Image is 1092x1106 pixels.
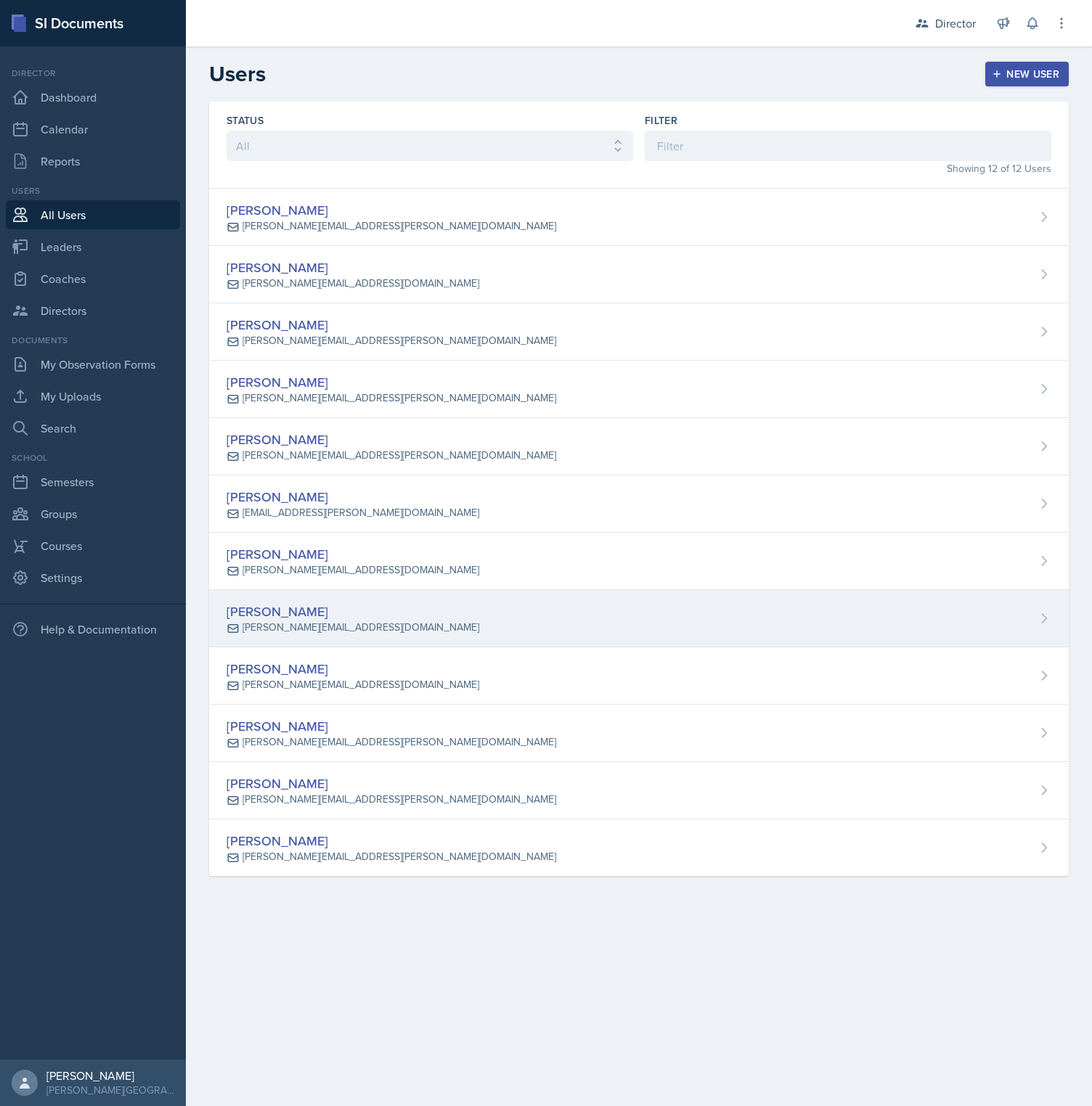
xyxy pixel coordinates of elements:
div: Documents [6,334,180,347]
div: [PERSON_NAME] [227,774,556,793]
a: My Uploads [6,382,180,411]
a: Reports [6,147,180,176]
a: Courses [6,531,180,560]
div: [PERSON_NAME][EMAIL_ADDRESS][PERSON_NAME][DOMAIN_NAME] [243,333,556,348]
button: New User [985,62,1069,86]
div: Help & Documentation [6,615,180,644]
a: Leaders [6,232,180,261]
a: [PERSON_NAME] [PERSON_NAME][EMAIL_ADDRESS][PERSON_NAME][DOMAIN_NAME] [209,418,1069,475]
div: [PERSON_NAME][EMAIL_ADDRESS][PERSON_NAME][DOMAIN_NAME] [243,849,556,864]
a: Semesters [6,467,180,496]
div: Showing 12 of 12 Users [645,161,1051,176]
a: Directors [6,296,180,325]
a: [PERSON_NAME] [PERSON_NAME][EMAIL_ADDRESS][PERSON_NAME][DOMAIN_NAME] [209,303,1069,361]
input: Filter [645,131,1051,161]
div: [PERSON_NAME] [227,430,556,449]
div: [PERSON_NAME] [227,544,479,564]
a: Search [6,414,180,443]
div: [PERSON_NAME] [227,602,479,621]
h2: Users [209,61,266,87]
div: [PERSON_NAME] [227,315,556,335]
div: [PERSON_NAME][EMAIL_ADDRESS][PERSON_NAME][DOMAIN_NAME] [243,218,556,234]
div: [PERSON_NAME][EMAIL_ADDRESS][DOMAIN_NAME] [243,620,479,635]
a: Groups [6,499,180,528]
a: Settings [6,563,180,592]
div: [PERSON_NAME][EMAIL_ADDRESS][PERSON_NAME][DOMAIN_NAME] [243,792,556,807]
a: [PERSON_NAME] [PERSON_NAME][EMAIL_ADDRESS][DOMAIN_NAME] [209,246,1069,303]
div: [PERSON_NAME] [227,716,556,736]
a: [PERSON_NAME] [PERSON_NAME][EMAIL_ADDRESS][PERSON_NAME][DOMAIN_NAME] [209,189,1069,246]
a: [PERSON_NAME] [PERSON_NAME][EMAIL_ADDRESS][DOMAIN_NAME] [209,533,1069,590]
div: School [6,451,180,464]
div: [PERSON_NAME][EMAIL_ADDRESS][DOMAIN_NAME] [243,562,479,578]
a: Coaches [6,264,180,293]
a: [PERSON_NAME] [PERSON_NAME][EMAIL_ADDRESS][PERSON_NAME][DOMAIN_NAME] [209,819,1069,876]
div: [PERSON_NAME] [227,372,556,392]
a: [PERSON_NAME] [PERSON_NAME][EMAIL_ADDRESS][PERSON_NAME][DOMAIN_NAME] [209,762,1069,819]
label: Filter [645,113,677,128]
div: [PERSON_NAME][EMAIL_ADDRESS][PERSON_NAME][DOMAIN_NAME] [243,390,556,406]
div: [PERSON_NAME] [46,1068,174,1083]
div: [PERSON_NAME] [227,831,556,851]
a: My Observation Forms [6,350,180,379]
div: New User [995,68,1059,80]
div: [PERSON_NAME] [227,659,479,679]
div: [PERSON_NAME][EMAIL_ADDRESS][PERSON_NAME][DOMAIN_NAME] [243,734,556,750]
div: [PERSON_NAME][GEOGRAPHIC_DATA] [46,1083,174,1097]
a: Dashboard [6,83,180,112]
div: [PERSON_NAME][EMAIL_ADDRESS][PERSON_NAME][DOMAIN_NAME] [243,448,556,463]
a: [PERSON_NAME] [EMAIL_ADDRESS][PERSON_NAME][DOMAIN_NAME] [209,475,1069,533]
div: [PERSON_NAME][EMAIL_ADDRESS][DOMAIN_NAME] [243,677,479,692]
a: All Users [6,200,180,229]
div: [EMAIL_ADDRESS][PERSON_NAME][DOMAIN_NAME] [243,505,479,520]
a: [PERSON_NAME] [PERSON_NAME][EMAIL_ADDRESS][DOMAIN_NAME] [209,590,1069,647]
div: [PERSON_NAME] [227,487,479,507]
div: Users [6,184,180,197]
a: [PERSON_NAME] [PERSON_NAME][EMAIL_ADDRESS][PERSON_NAME][DOMAIN_NAME] [209,705,1069,762]
a: [PERSON_NAME] [PERSON_NAME][EMAIL_ADDRESS][PERSON_NAME][DOMAIN_NAME] [209,361,1069,418]
div: Director [6,67,180,80]
div: [PERSON_NAME] [227,200,556,220]
a: Calendar [6,115,180,144]
div: [PERSON_NAME][EMAIL_ADDRESS][DOMAIN_NAME] [243,276,479,291]
div: Director [935,15,976,32]
a: [PERSON_NAME] [PERSON_NAME][EMAIL_ADDRESS][DOMAIN_NAME] [209,647,1069,705]
label: Status [227,113,264,128]
div: [PERSON_NAME] [227,258,479,277]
